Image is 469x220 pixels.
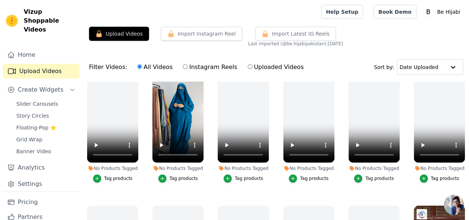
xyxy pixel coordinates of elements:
[6,15,18,27] img: Vizup
[235,175,263,181] div: Tag products
[431,175,459,181] div: Tag products
[3,64,80,79] a: Upload Videos
[16,112,49,119] span: Story Circles
[93,174,133,183] button: Tag products
[104,175,133,181] div: Tag products
[18,85,63,94] span: Create Widgets
[3,160,80,175] a: Analytics
[182,62,237,72] label: Instagram Reels
[373,5,416,19] a: Book Demo
[3,82,80,97] button: Create Widgets
[248,64,252,69] input: Uploaded Videos
[414,165,465,171] div: No Products Tagged
[89,27,149,41] button: Upload Videos
[248,41,343,47] span: Last imported (@ be.hijabipakistan ): [DATE]
[183,64,188,69] input: Instagram Reels
[137,62,173,72] label: All Videos
[3,47,80,62] a: Home
[12,111,80,121] a: Story Circles
[16,124,56,131] span: Floating-Pop ⭐
[300,175,328,181] div: Tag products
[218,165,269,171] div: No Products Tagged
[158,174,198,183] button: Tag products
[16,148,51,155] span: Banner Video
[3,177,80,191] a: Settings
[426,8,430,16] text: B
[349,165,400,171] div: No Products Tagged
[12,122,80,133] a: Floating-Pop ⭐
[16,136,42,143] span: Grid Wrap
[354,174,394,183] button: Tag products
[224,174,263,183] button: Tag products
[152,165,204,171] div: No Products Tagged
[161,27,242,41] button: Import Instagram Reel
[87,165,138,171] div: No Products Tagged
[420,174,459,183] button: Tag products
[169,175,198,181] div: Tag products
[434,5,463,19] p: Be Hijabi
[12,134,80,145] a: Grid Wrap
[365,175,394,181] div: Tag products
[137,64,142,69] input: All Videos
[12,99,80,109] a: Slider Carousels
[16,100,58,108] span: Slider Carousels
[247,62,304,72] label: Uploaded Videos
[24,7,77,34] span: Vizup Shoppable Videos
[444,195,464,215] div: Open chat
[12,146,80,157] a: Banner Video
[255,27,336,41] button: Import Latest IG Reels
[3,195,80,210] a: Pricing
[89,59,308,76] div: Filter Videos:
[321,5,363,19] a: Help Setup
[283,165,334,171] div: No Products Tagged
[289,174,328,183] button: Tag products
[422,5,463,19] button: B Be Hijabi
[272,30,330,37] span: Import Latest IG Reels
[374,59,463,75] div: Sort by:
